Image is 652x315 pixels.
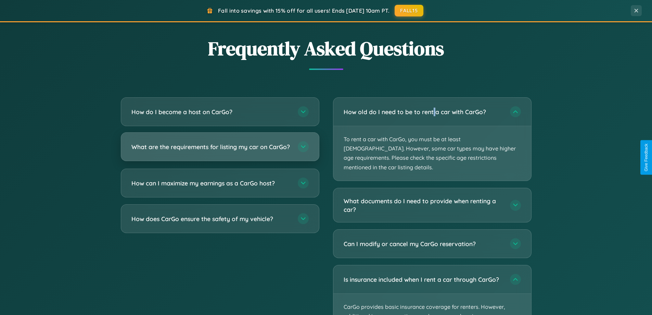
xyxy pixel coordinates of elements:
h3: Is insurance included when I rent a car through CarGo? [344,275,503,284]
h3: What are the requirements for listing my car on CarGo? [131,143,291,151]
h3: How does CarGo ensure the safety of my vehicle? [131,215,291,223]
button: FALL15 [395,5,423,16]
h3: Can I modify or cancel my CarGo reservation? [344,240,503,248]
h3: What documents do I need to provide when renting a car? [344,197,503,214]
div: Give Feedback [644,144,649,171]
span: Fall into savings with 15% off for all users! Ends [DATE] 10am PT. [218,7,389,14]
h3: How can I maximize my earnings as a CarGo host? [131,179,291,187]
h3: How old do I need to be to rent a car with CarGo? [344,108,503,116]
h3: How do I become a host on CarGo? [131,108,291,116]
p: To rent a car with CarGo, you must be at least [DEMOGRAPHIC_DATA]. However, some car types may ha... [333,126,531,181]
h2: Frequently Asked Questions [121,35,532,62]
